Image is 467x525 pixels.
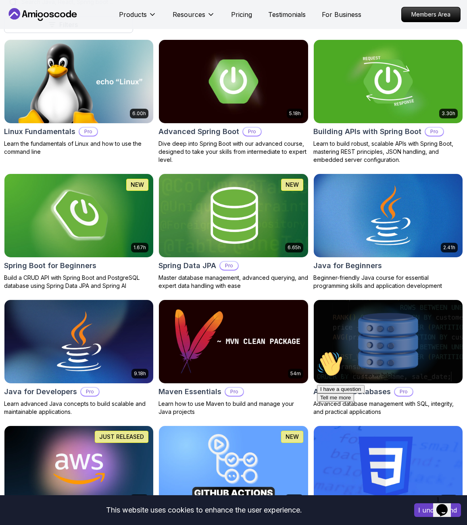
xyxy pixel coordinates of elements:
[119,10,156,26] button: Products
[119,10,147,19] p: Products
[443,244,455,251] p: 2.41h
[220,262,238,270] p: Pro
[159,300,308,383] img: Maven Essentials card
[159,426,308,509] img: CI/CD with GitHub Actions card
[4,274,154,290] p: Build a CRUD API with Spring Boot and PostgreSQL database using Spring Data JPA and Spring AI
[158,140,308,164] p: Dive deep into Spring Boot with our advanced course, designed to take your skills from intermedia...
[313,126,421,137] h2: Building APIs with Spring Boot
[158,174,308,290] a: Spring Data JPA card6.65hNEWSpring Data JPAProMaster database management, advanced querying, and ...
[286,181,299,189] p: NEW
[4,426,153,509] img: AWS for Developers card
[4,126,75,137] h2: Linux Fundamentals
[99,433,144,441] p: JUST RELEASED
[442,110,455,117] p: 3.30h
[313,274,463,290] p: Beginner-friendly Java course for essential programming skills and application development
[158,300,308,416] a: Maven Essentials card54mMaven EssentialsProLearn how to use Maven to build and manage your Java p...
[313,260,382,271] h2: Java for Beginners
[313,386,391,397] h2: Advanced Databases
[3,3,148,54] div: 👋Hi! How can we help?I have a questionTell me more
[4,300,154,416] a: Java for Developers card9.18hJava for DevelopersProLearn advanced Java concepts to build scalable...
[314,40,463,123] img: Building APIs with Spring Boot card
[414,503,461,517] button: Accept cookies
[4,300,153,383] img: Java for Developers card
[158,400,308,416] p: Learn how to use Maven to build and manage your Java projects
[313,400,463,416] p: Advanced database management with SQL, integrity, and practical applications
[401,7,461,22] a: Members Area
[79,128,97,136] p: Pro
[4,40,153,123] img: Linux Fundamentals card
[158,39,308,164] a: Advanced Spring Boot card5.18hAdvanced Spring BootProDive deep into Spring Boot with our advanced...
[290,370,301,377] p: 54m
[314,348,459,489] iframe: chat widget
[158,126,239,137] h2: Advanced Spring Boot
[4,400,154,416] p: Learn advanced Java concepts to build scalable and maintainable applications.
[225,388,243,396] p: Pro
[158,260,216,271] h2: Spring Data JPA
[288,244,301,251] p: 6.65h
[131,181,144,189] p: NEW
[3,37,51,45] button: I have a question
[243,128,261,136] p: Pro
[3,24,80,30] span: Hi! How can we help?
[286,433,299,441] p: NEW
[289,110,301,117] p: 5.18h
[3,3,29,29] img: :wave:
[159,40,308,123] img: Advanced Spring Boot card
[158,274,308,290] p: Master database management, advanced querying, and expert data handling with ease
[313,174,463,290] a: Java for Beginners card2.41hJava for BeginnersBeginner-friendly Java course for essential program...
[81,388,99,396] p: Pro
[134,370,146,377] p: 9.18h
[322,10,361,19] a: For Business
[268,10,306,19] a: Testimonials
[4,174,154,290] a: Spring Boot for Beginners card1.67hNEWSpring Boot for BeginnersBuild a CRUD API with Spring Boot ...
[231,10,252,19] a: Pricing
[3,45,40,54] button: Tell me more
[425,128,443,136] p: Pro
[4,39,154,156] a: Linux Fundamentals card6.00hLinux FundamentalsProLearn the fundamentals of Linux and how to use t...
[6,501,402,519] div: This website uses cookies to enhance the user experience.
[158,386,221,397] h2: Maven Essentials
[314,174,463,257] img: Java for Beginners card
[4,260,96,271] h2: Spring Boot for Beginners
[313,300,463,416] a: Advanced Databases cardAdvanced DatabasesProAdvanced database management with SQL, integrity, and...
[1,172,157,259] img: Spring Boot for Beginners card
[314,300,463,383] img: Advanced Databases card
[173,10,215,26] button: Resources
[313,39,463,164] a: Building APIs with Spring Boot card3.30hBuilding APIs with Spring BootProLearn to build robust, s...
[133,244,146,251] p: 1.67h
[313,140,463,164] p: Learn to build robust, scalable APIs with Spring Boot, mastering REST principles, JSON handling, ...
[159,174,308,257] img: Spring Data JPA card
[433,493,459,517] iframe: chat widget
[4,386,77,397] h2: Java for Developers
[173,10,205,19] p: Resources
[4,140,154,156] p: Learn the fundamentals of Linux and how to use the command line
[132,110,146,117] p: 6.00h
